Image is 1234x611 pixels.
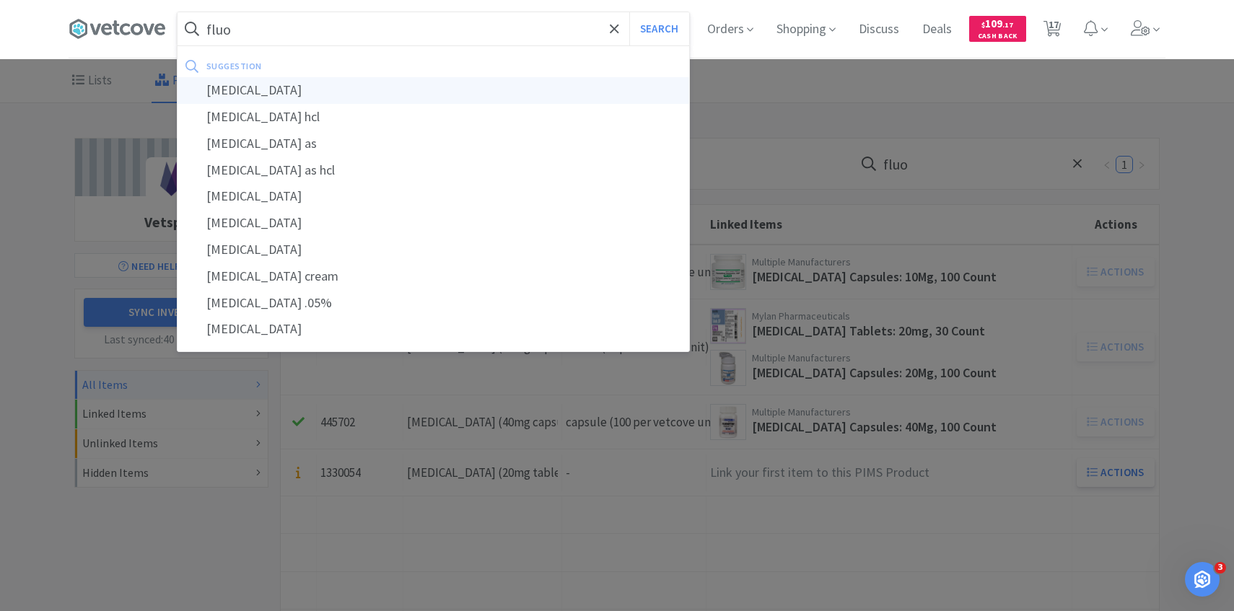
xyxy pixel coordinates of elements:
span: Cash Back [978,32,1018,42]
div: [MEDICAL_DATA] [178,316,689,343]
span: 3 [1215,562,1226,573]
div: [MEDICAL_DATA] [178,210,689,237]
span: . 17 [1002,20,1013,30]
input: Search by item, sku, manufacturer, ingredient, size... [178,12,689,45]
span: $ [981,20,985,30]
a: Discuss [853,23,905,36]
a: Deals [916,23,958,36]
div: [MEDICAL_DATA] [178,77,689,104]
div: suggestion [206,55,471,77]
span: 109 [981,17,1013,30]
div: [MEDICAL_DATA] .05% [178,290,689,317]
div: [MEDICAL_DATA] as hcl [178,157,689,184]
div: [MEDICAL_DATA] [178,183,689,210]
div: [MEDICAL_DATA] as [178,131,689,157]
div: [MEDICAL_DATA] hcl [178,104,689,131]
div: [MEDICAL_DATA] [178,237,689,263]
button: Search [629,12,689,45]
iframe: Intercom live chat [1185,562,1220,597]
div: [MEDICAL_DATA] cream [178,263,689,290]
a: 17 [1038,25,1067,38]
a: $109.17Cash Back [969,9,1026,48]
